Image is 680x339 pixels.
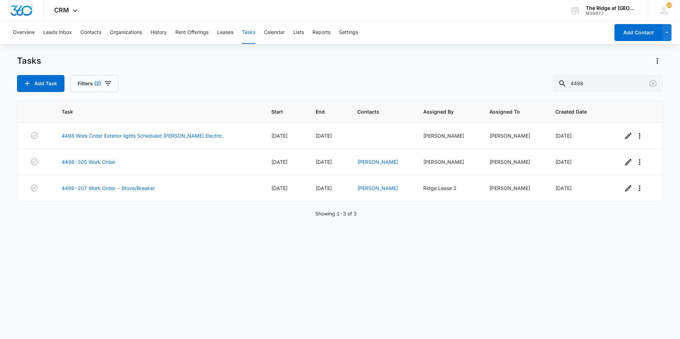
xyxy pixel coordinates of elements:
span: [DATE] [271,159,288,165]
span: End [316,108,330,115]
span: CRM [54,6,69,14]
button: Actions [652,55,663,67]
div: account name [586,5,637,11]
div: notifications count [666,2,672,8]
div: [PERSON_NAME] [489,184,538,192]
button: History [151,21,167,44]
span: 103 [666,2,672,8]
div: Ridge Lease 2 [423,184,472,192]
div: [PERSON_NAME] [423,158,472,166]
button: Lists [293,21,304,44]
span: [DATE] [555,133,572,139]
input: Search Tasks [552,75,663,92]
span: [DATE] [316,185,332,191]
span: Task [62,108,244,115]
span: Assigned To [489,108,528,115]
a: [PERSON_NAME] [357,159,398,165]
button: Leads Inbox [43,21,72,44]
button: Organizations [110,21,142,44]
a: 4498-305 Work Order [62,158,115,166]
span: Assigned By [423,108,462,115]
button: Add Contact [614,24,662,41]
button: Add Task [17,75,64,92]
a: [PERSON_NAME] [357,185,398,191]
span: (2) [94,81,101,86]
span: [DATE] [271,133,288,139]
a: 4498 Work Order Exterior lights Scheduled [PERSON_NAME] Electric. [62,132,224,139]
h1: Tasks [17,56,41,66]
span: Contacts [357,108,396,115]
div: [PERSON_NAME] [489,158,538,166]
button: Leases [217,21,233,44]
button: Tasks [242,21,255,44]
span: [DATE] [316,159,332,165]
span: [DATE] [271,185,288,191]
p: Showing 1-3 of 3 [315,210,357,217]
button: Rent Offerings [175,21,209,44]
div: [PERSON_NAME] [423,132,472,139]
button: Contacts [80,21,101,44]
div: account id [586,11,637,16]
span: [DATE] [316,133,332,139]
span: Created Date [555,108,595,115]
button: Reports [312,21,330,44]
span: [DATE] [555,185,572,191]
span: Start [271,108,289,115]
a: 4498-207 Work Order - Stove/Breaker [62,184,155,192]
button: Settings [339,21,358,44]
span: [DATE] [555,159,572,165]
div: [PERSON_NAME] [489,132,538,139]
button: Calendar [264,21,285,44]
button: Clear [647,78,659,89]
button: Filters(2) [70,75,118,92]
button: Overview [13,21,35,44]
